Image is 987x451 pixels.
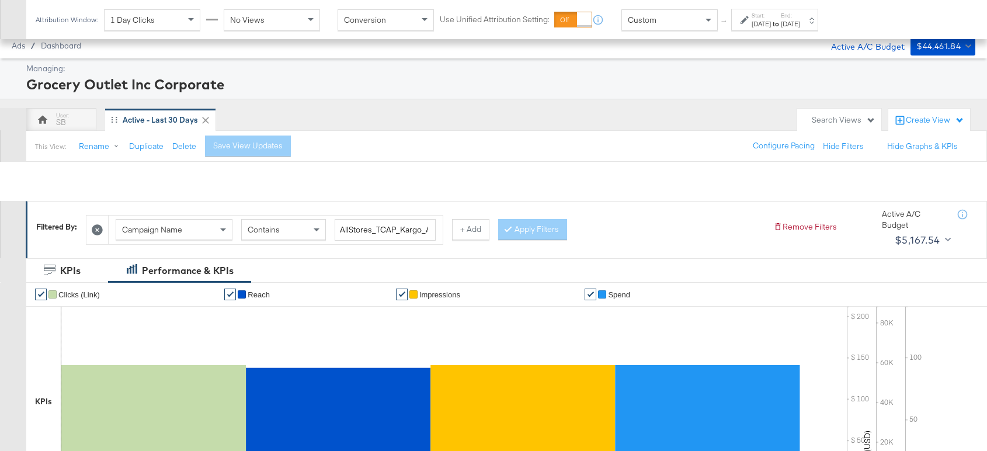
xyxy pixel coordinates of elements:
label: Start: [752,12,771,19]
div: KPIs [60,264,81,277]
span: / [25,41,41,50]
span: 1 Day Clicks [110,15,155,25]
button: Duplicate [129,141,164,152]
div: Search Views [812,115,875,126]
button: $44,461.84 [910,37,975,55]
span: Ads [12,41,25,50]
label: Use Unified Attribution Setting: [440,14,550,25]
a: ✔ [396,289,408,300]
div: Active A/C Budget [819,37,905,54]
span: No Views [230,15,265,25]
button: + Add [452,219,489,240]
button: Rename [71,136,131,157]
a: ✔ [585,289,596,300]
div: Active - Last 30 Days [123,115,198,126]
div: This View: [35,142,66,151]
a: ✔ [224,289,236,300]
div: Drag to reorder tab [111,116,117,123]
label: End: [781,12,800,19]
button: Configure Pacing [745,136,823,157]
div: Grocery Outlet Inc Corporate [26,74,972,94]
span: Impressions [419,290,460,299]
a: ✔ [35,289,47,300]
div: $44,461.84 [916,39,961,54]
strong: to [771,19,781,28]
button: Hide Filters [823,141,864,152]
button: $5,167.54 [890,231,953,249]
div: KPIs [35,396,52,407]
div: Active A/C Budget [882,209,946,230]
button: Delete [172,141,196,152]
div: [DATE] [752,19,771,29]
div: Filtered By: [36,221,77,233]
span: Conversion [344,15,386,25]
div: SB [56,117,66,128]
span: ↑ [719,20,730,24]
span: Contains [248,224,280,235]
span: Campaign Name [122,224,182,235]
button: Remove Filters [773,221,837,233]
span: Spend [608,290,630,299]
input: Enter a search term [335,219,436,241]
div: $5,167.54 [895,231,940,249]
span: Reach [248,290,270,299]
div: Create View [906,115,964,126]
button: Hide Graphs & KPIs [887,141,958,152]
span: Clicks (Link) [58,290,100,299]
div: Managing: [26,63,972,74]
div: [DATE] [781,19,800,29]
span: Custom [628,15,656,25]
div: Performance & KPIs [142,264,234,277]
div: Attribution Window: [35,16,98,24]
a: Dashboard [41,41,81,50]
